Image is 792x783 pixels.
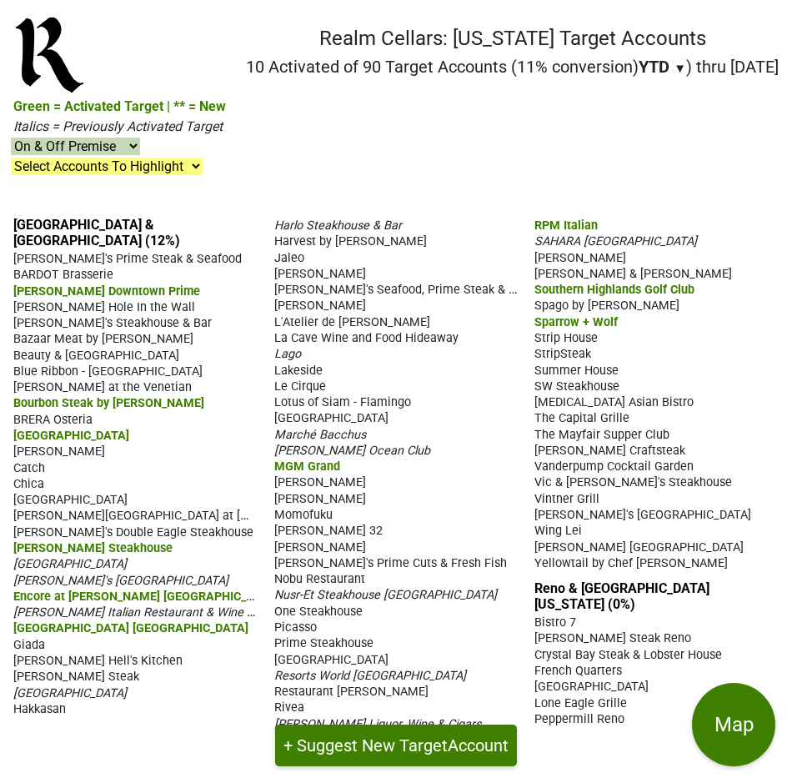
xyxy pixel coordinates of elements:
a: [GEOGRAPHIC_DATA] & [GEOGRAPHIC_DATA] (12%) [13,217,180,248]
span: Vic & [PERSON_NAME]'s Steakhouse [534,475,732,489]
span: [PERSON_NAME] [274,267,366,281]
span: Restaurant [PERSON_NAME] [274,685,429,699]
span: Nobu Restaurant [274,572,365,586]
span: [PERSON_NAME]'s Prime Cuts & Fresh Fish [274,556,507,570]
span: [GEOGRAPHIC_DATA] [GEOGRAPHIC_DATA] [13,621,248,635]
span: Vanderpump Cocktail Garden [534,459,694,474]
span: [PERSON_NAME]'s Seafood, Prime Steak & Stone Crab [274,281,569,297]
span: ▼ [674,61,686,76]
span: Prime Steakhouse [274,636,373,650]
span: [PERSON_NAME] [274,540,366,555]
span: Lakeside [274,364,323,378]
span: [PERSON_NAME] at the Venetian [13,380,192,394]
span: [PERSON_NAME][GEOGRAPHIC_DATA] at [GEOGRAPHIC_DATA] [13,507,351,523]
span: [PERSON_NAME]'s [GEOGRAPHIC_DATA] [13,574,228,588]
img: Realm Cellars [13,13,87,97]
span: [PERSON_NAME] Craftsteak [534,444,685,458]
span: [GEOGRAPHIC_DATA] [274,411,388,425]
span: [GEOGRAPHIC_DATA] [13,493,128,507]
span: [PERSON_NAME] Hole In the Wall [13,300,195,314]
span: Spago by [PERSON_NAME] [534,299,679,313]
span: Hakkasan [13,702,66,716]
span: BRERA Osteria [13,413,93,427]
span: Jaleo [274,251,304,265]
span: Wing Lei [534,524,582,538]
h2: 10 Activated of 90 Target Accounts (11% conversion) ) thru [DATE] [246,57,779,77]
span: L'Atelier de [PERSON_NAME] [274,315,430,329]
span: Lago [274,347,301,361]
span: Blue Ribbon - [GEOGRAPHIC_DATA] [13,364,203,379]
span: [PERSON_NAME] Liquor, Wine & Cigars [274,717,481,731]
span: The Mayfair Supper Club [534,428,669,442]
span: [PERSON_NAME] [274,492,366,506]
span: [PERSON_NAME] Hell's Kitchen [13,654,183,668]
span: Resorts World [GEOGRAPHIC_DATA] [274,669,466,683]
span: Strip House [534,331,598,345]
span: [PERSON_NAME] Italian Restaurant & Wine Bar [13,604,265,620]
span: Lone Eagle Grille [534,696,627,710]
span: [GEOGRAPHIC_DATA] [13,686,127,700]
span: Le Cirque [274,379,326,394]
span: The Capital Grille [534,411,629,425]
span: Nusr-Et Steakhouse [GEOGRAPHIC_DATA] [274,588,497,602]
span: [GEOGRAPHIC_DATA] [274,653,388,667]
span: Harlo Steakhouse & Bar [274,218,402,233]
span: [GEOGRAPHIC_DATA] [534,680,649,694]
span: BARDOT Brasserie [13,268,113,282]
span: [PERSON_NAME]'s Steakhouse & Bar [13,316,212,330]
button: + Suggest New TargetAccount [275,725,517,766]
span: SW Steakhouse [534,379,619,394]
span: [PERSON_NAME] Ocean Club [274,444,430,458]
h1: Realm Cellars: [US_STATE] Target Accounts [246,27,779,51]
span: [PERSON_NAME] [13,444,105,459]
span: Vintner Grill [534,492,599,506]
span: Giada [13,638,45,652]
span: Momofuku [274,508,333,522]
span: [PERSON_NAME] Steakhouse [13,541,173,555]
span: Italics = Previously Activated Target [13,118,223,134]
span: French Quarters [534,664,622,678]
span: StripSteak [534,347,591,361]
span: [PERSON_NAME] & [PERSON_NAME] [534,267,732,281]
span: [PERSON_NAME]'s Double Eagle Steakhouse [13,525,253,540]
span: [MEDICAL_DATA] Asian Bistro [534,395,694,409]
span: La Cave Wine and Food Hideaway [274,331,459,345]
span: [PERSON_NAME] [274,299,366,313]
span: Encore at [PERSON_NAME] [GEOGRAPHIC_DATA] [13,588,279,604]
span: Lotus of Siam - Flamingo [274,395,411,409]
span: [PERSON_NAME] Steak Reno [534,631,691,645]
span: [GEOGRAPHIC_DATA] [13,429,129,443]
span: One Steakhouse [274,605,363,619]
span: Southern Highlands Golf Club [534,283,694,297]
span: [PERSON_NAME] [GEOGRAPHIC_DATA] [534,540,744,555]
span: Yellowtail by Chef [PERSON_NAME] [534,556,728,570]
span: [PERSON_NAME] [534,251,626,265]
span: Rivea [274,700,304,715]
span: [PERSON_NAME] Steak [13,670,139,684]
a: Reno & [GEOGRAPHIC_DATA][US_STATE] (0%) [534,580,709,612]
span: Green = Activated Target | ** = New [13,98,226,114]
span: Harvest by [PERSON_NAME] [274,234,427,248]
span: Account [448,735,509,755]
span: [PERSON_NAME]'s Prime Steak & Seafood [13,252,242,266]
span: Picasso [274,620,317,635]
span: Peppermill Reno [534,712,624,726]
span: SAHARA [GEOGRAPHIC_DATA] [534,234,697,248]
span: RPM Italian [534,218,598,233]
span: Marché Bacchus [274,428,366,442]
span: [PERSON_NAME]'s [GEOGRAPHIC_DATA] [534,508,751,522]
span: Catch [13,461,45,475]
span: [GEOGRAPHIC_DATA] [13,557,127,571]
span: Summer House [534,364,619,378]
span: [PERSON_NAME] [274,475,366,489]
span: [PERSON_NAME] 32 [274,524,383,538]
span: Sparrow + Wolf [534,315,618,329]
span: MGM Grand [274,459,340,474]
span: Beauty & [GEOGRAPHIC_DATA] [13,349,179,363]
span: Bourbon Steak by [PERSON_NAME] [13,396,204,410]
span: Chica [13,477,44,491]
span: Bazaar Meat by [PERSON_NAME] [13,332,193,346]
span: YTD [639,57,669,77]
span: Bistro 7 [534,615,576,630]
span: [PERSON_NAME] Downtown Prime [13,284,200,299]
